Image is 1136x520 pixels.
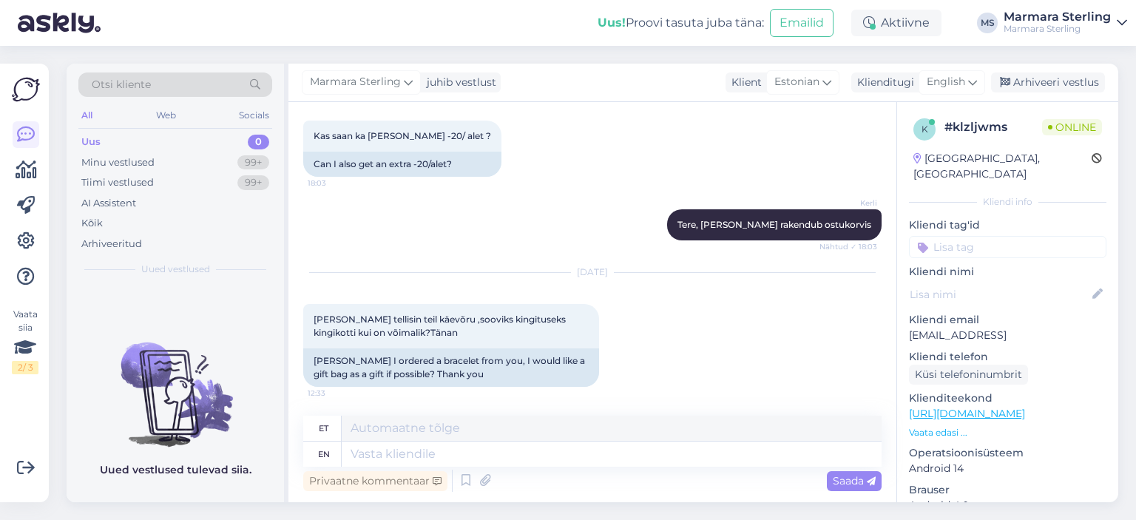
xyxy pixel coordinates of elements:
[922,124,928,135] span: k
[100,462,251,478] p: Uued vestlused tulevad siia.
[81,155,155,170] div: Minu vestlused
[81,216,103,231] div: Kõik
[81,175,154,190] div: Tiimi vestlused
[833,474,876,487] span: Saada
[12,75,40,104] img: Askly Logo
[303,348,599,387] div: [PERSON_NAME] I ordered a bracelet from you, I would like a gift bag as a gift if possible? Thank...
[909,264,1106,280] p: Kliendi nimi
[909,217,1106,233] p: Kliendi tag'id
[909,426,1106,439] p: Vaata edasi ...
[318,442,330,467] div: en
[991,72,1105,92] div: Arhiveeri vestlus
[1004,11,1111,23] div: Marmara Sterling
[819,241,877,252] span: Nähtud ✓ 18:03
[314,130,491,141] span: Kas saan ka [PERSON_NAME] -20/ alet ?
[598,16,626,30] b: Uus!
[1004,23,1111,35] div: Marmara Sterling
[81,135,101,149] div: Uus
[81,237,142,251] div: Arhiveeritud
[909,498,1106,513] p: Android 4.0
[944,118,1042,136] div: # klzljwms
[909,365,1028,385] div: Küsi telefoninumbrit
[141,263,210,276] span: Uued vestlused
[12,361,38,374] div: 2 / 3
[909,312,1106,328] p: Kliendi email
[303,152,501,177] div: Can I also get an extra -20/alet?
[909,461,1106,476] p: Android 14
[314,314,568,338] span: [PERSON_NAME] tellisin teil käevõru ,sooviks kingituseks kingikotti kui on võimalik?Tänan
[770,9,834,37] button: Emailid
[153,106,179,125] div: Web
[909,482,1106,498] p: Brauser
[913,151,1092,182] div: [GEOGRAPHIC_DATA], [GEOGRAPHIC_DATA]
[851,75,914,90] div: Klienditugi
[237,155,269,170] div: 99+
[308,178,363,189] span: 18:03
[909,391,1106,406] p: Klienditeekond
[598,14,764,32] div: Proovi tasuta juba täna:
[910,286,1089,303] input: Lisa nimi
[726,75,762,90] div: Klient
[909,236,1106,258] input: Lisa tag
[1042,119,1102,135] span: Online
[909,195,1106,209] div: Kliendi info
[909,407,1025,420] a: [URL][DOMAIN_NAME]
[909,445,1106,461] p: Operatsioonisüsteem
[774,74,819,90] span: Estonian
[822,197,877,209] span: Kerli
[909,349,1106,365] p: Kliendi telefon
[67,316,284,449] img: No chats
[421,75,496,90] div: juhib vestlust
[927,74,965,90] span: English
[1004,11,1127,35] a: Marmara SterlingMarmara Sterling
[319,416,328,441] div: et
[977,13,998,33] div: MS
[78,106,95,125] div: All
[303,266,882,279] div: [DATE]
[248,135,269,149] div: 0
[909,328,1106,343] p: [EMAIL_ADDRESS]
[12,308,38,374] div: Vaata siia
[308,388,363,399] span: 12:33
[851,10,941,36] div: Aktiivne
[237,175,269,190] div: 99+
[92,77,151,92] span: Otsi kliente
[236,106,272,125] div: Socials
[677,219,871,230] span: Tere, [PERSON_NAME] rakendub ostukorvis
[81,196,136,211] div: AI Assistent
[310,74,401,90] span: Marmara Sterling
[303,471,447,491] div: Privaatne kommentaar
